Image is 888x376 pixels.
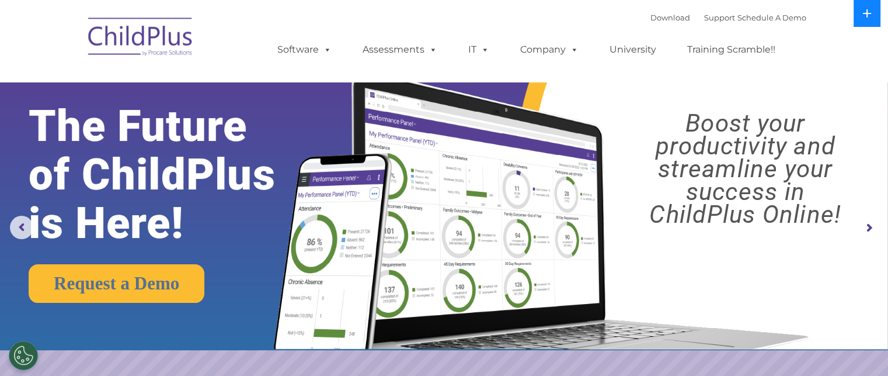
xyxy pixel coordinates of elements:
span: Last name [162,77,198,86]
a: IT [457,38,501,61]
rs-layer: The Future of ChildPlus is Here! [29,102,312,247]
span: Phone number [162,125,212,134]
a: Training Scramble!! [675,38,787,61]
a: Assessments [351,38,449,61]
button: Cookies Settings [9,341,38,370]
a: Software [266,38,343,61]
a: Support [704,13,735,22]
rs-layer: Boost your productivity and streamline your success in ChildPlus Online! [614,112,877,226]
a: Schedule A Demo [737,13,806,22]
a: Download [650,13,690,22]
img: ChildPlus by Procare Solutions [82,9,199,68]
a: Company [509,38,590,61]
a: University [598,38,668,61]
a: Request a Demo [29,264,204,303]
font: | [650,13,806,22]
